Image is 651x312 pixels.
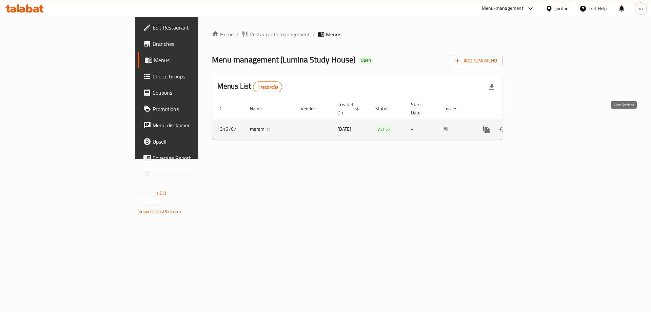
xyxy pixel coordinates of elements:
[484,79,500,95] div: Export file
[156,189,166,198] span: 1.0.0
[138,166,244,182] a: Grocery Checklist
[455,57,497,65] span: Add New Menu
[326,30,341,38] span: Menus
[337,100,362,117] span: Created On
[337,125,351,133] span: [DATE]
[138,68,244,85] a: Choice Groups
[250,105,271,113] span: Name
[138,207,181,216] a: Support.OpsPlatform
[358,57,374,63] span: Open
[138,117,244,133] a: Menu disclaimer
[639,5,643,12] span: m
[153,89,238,97] span: Coupons
[138,189,155,198] span: Version:
[138,19,244,36] a: Edit Restaurant
[438,119,473,140] td: All
[138,85,244,101] a: Coupons
[212,30,502,38] nav: breadcrumb
[212,98,549,140] table: enhanced table
[411,100,430,117] span: Start Date
[241,30,310,38] a: Restaurants management
[138,36,244,52] a: Branches
[482,4,524,13] div: Menu-management
[138,101,244,117] a: Promotions
[250,30,310,38] span: Restaurants management
[313,30,315,38] li: /
[154,56,238,64] span: Menus
[473,98,549,119] th: Actions
[153,170,238,178] span: Grocery Checklist
[375,105,397,113] span: Status
[217,81,282,92] h2: Menus List
[555,5,569,12] div: Jordan
[478,121,495,137] button: more
[253,81,282,92] div: Total records count
[138,200,170,209] span: Get support on:
[153,154,238,162] span: Coverage Report
[153,105,238,113] span: Promotions
[153,40,238,48] span: Branches
[253,84,282,90] span: 1 record(s)
[153,72,238,80] span: Choice Groups
[153,137,238,146] span: Upsell
[358,56,374,65] div: Open
[217,105,230,113] span: ID
[244,119,295,140] td: maram 11
[450,55,502,67] button: Add New Menu
[375,126,393,133] span: Active
[153,23,238,32] span: Edit Restaurant
[301,105,324,113] span: Vendor
[443,105,465,113] span: Locale
[212,52,355,67] span: Menu management ( Lumina Study House )
[406,119,438,140] td: -
[138,133,244,150] a: Upsell
[138,150,244,166] a: Coverage Report
[138,52,244,68] a: Menus
[153,121,238,129] span: Menu disclaimer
